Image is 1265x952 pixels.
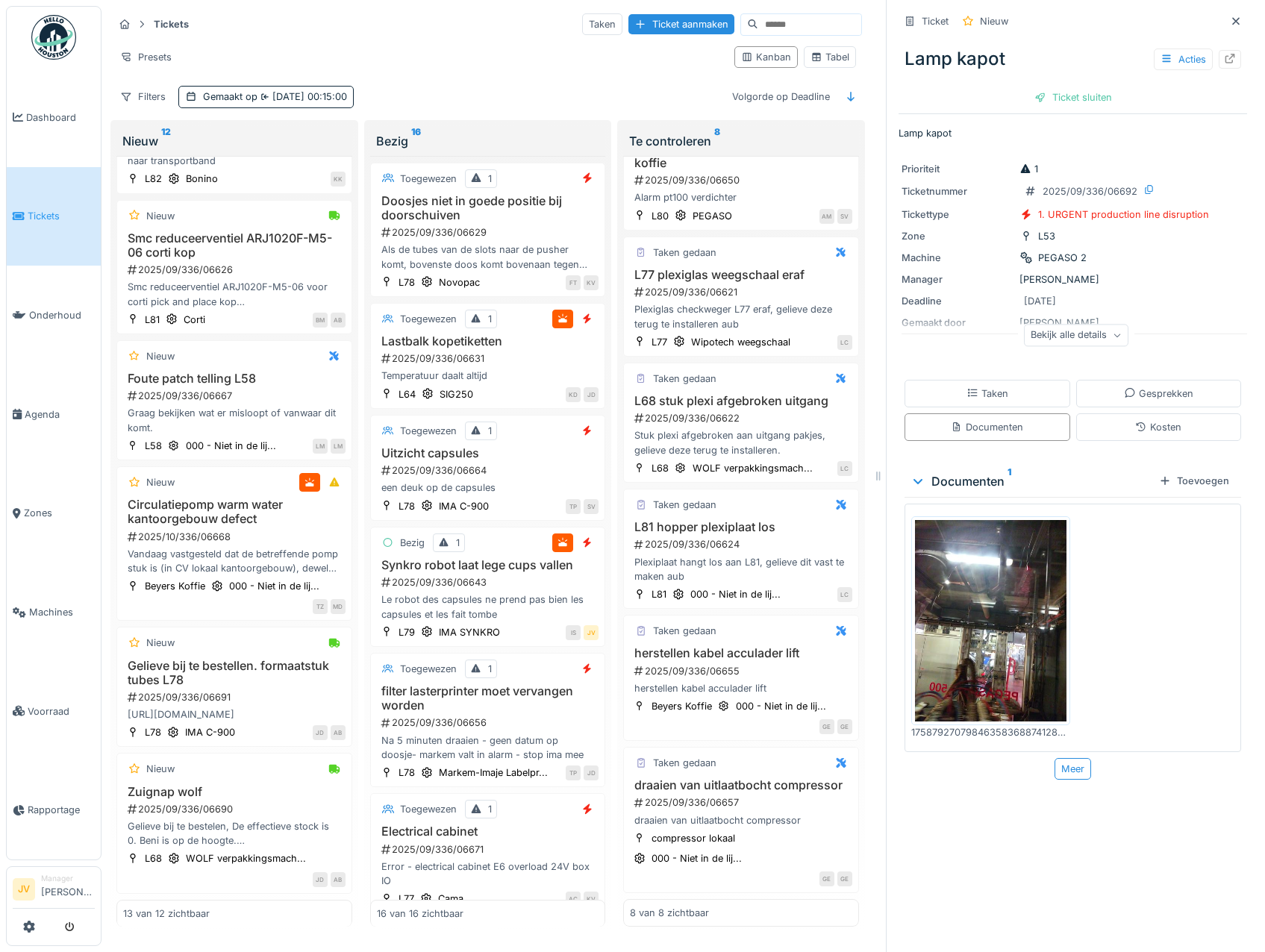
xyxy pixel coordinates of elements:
span: Voorraad [28,704,95,718]
div: AB [331,313,346,328]
div: 1 [488,312,492,326]
div: 2025/09/336/06626 [126,263,346,277]
div: Manager [41,873,95,884]
div: 2025/09/336/06690 [126,802,346,816]
div: Lamp kapot [899,40,1247,78]
div: IMA C-900 [439,499,489,513]
div: Nieuw [980,14,1008,28]
div: 1 [488,172,492,186]
div: JD [584,387,599,402]
div: Novopac [439,275,480,289]
div: Beyers Koffie [145,579,205,593]
div: Taken gedaan [653,372,716,386]
div: 2025/09/336/06657 [633,795,852,809]
div: Toegewezen [400,662,457,676]
div: Alarm pt100 verdichter [630,190,852,204]
div: 2025/09/336/06691 [126,690,346,704]
div: 2025/09/336/06655 [633,664,852,678]
div: een deuk op de capsules [377,480,599,495]
div: KV [584,892,599,906]
div: Ticket aanmaken [628,14,734,34]
div: Kanban [741,50,791,64]
div: IMA SYNKRO [439,625,500,639]
div: GE [819,719,834,734]
div: PEGASO [693,209,732,223]
div: Plexiglas checkweger L77 eraf, gelieve deze terug te installeren aub [630,302,852,331]
div: Prioriteit [902,162,1013,176]
div: WOLF verpakkingsmach... [186,851,306,865]
h3: herstellen kabel acculader lift [630,646,852,660]
div: AB [331,725,346,740]
h3: draaien van uitlaatbocht compressor [630,778,852,792]
div: L68 [145,851,162,865]
div: L81 [145,313,160,327]
div: Volgorde op Deadline [725,86,837,107]
div: Ticket [922,14,949,28]
div: 000 - Niet in de lij... [229,579,319,593]
div: PEGASO 2 [1038,251,1087,265]
h3: Synkro robot laat lege cups vallen [377,558,599,572]
div: Nieuw [146,209,175,223]
div: Toegewezen [400,172,457,186]
div: 000 - Niet in de lij... [690,587,781,601]
div: Error - electrical cabinet E6 overload 24V box IO [377,859,599,888]
h3: Lastbalk kopetiketten [377,334,599,348]
div: 2025/09/336/06643 [380,575,599,589]
h3: Zuignap wolf [123,785,346,799]
div: 16 van 16 zichtbaar [377,906,463,920]
h3: L77 plexiglas weegschaal eraf [630,268,852,282]
div: L82 [145,172,162,186]
a: Machines [7,563,101,662]
div: 000 - Niet in de lij... [186,439,276,453]
div: Documenten [911,472,1153,490]
div: Smc reduceerventiel ARJ1020F-M5-06 voor corti pick and place kop rubix 05287762 Graag 2 stuks [123,280,346,308]
div: IMA C-900 [185,725,235,739]
div: Gemaakt op [203,90,347,104]
div: AM [819,209,834,224]
div: JD [584,765,599,780]
div: 2025/09/336/06622 [633,411,852,425]
div: Nieuw [146,636,175,650]
div: Taken gedaan [653,498,716,512]
div: 2025/09/336/06692 [1043,184,1137,198]
div: 2025/09/336/06664 [380,463,599,477]
div: 2025/09/336/06629 [380,225,599,239]
div: SV [584,499,599,514]
div: WOLF verpakkingsmach... [693,461,813,475]
div: JD [313,872,328,887]
a: JV Manager[PERSON_NAME] [13,873,95,909]
div: 1 [488,802,492,816]
div: 2025/09/336/06631 [380,351,599,366]
div: compressor lokaal [652,831,735,845]
span: Rapportage [28,803,95,817]
div: TP [566,765,581,780]
div: Stuk plexi afgebroken aan uitgang pakjes, gelieve deze terug te installeren. [630,428,852,457]
div: 17587927079846358368874128356133.jpg [911,725,1070,739]
a: Rapportage [7,761,101,860]
div: L64 [399,387,416,401]
div: JV [584,625,599,640]
div: Deadline [902,294,1013,308]
h3: Circulatiepomp warm water kantoorgebouw defect [123,498,346,526]
h3: Uitzicht capsules [377,446,599,460]
div: AB [331,872,346,887]
li: JV [13,878,35,901]
a: Onderhoud [7,266,101,365]
div: 8 van 8 zichtbaar [630,906,709,920]
div: Meer [1055,758,1091,780]
div: L77 [652,335,667,349]
div: Toevoegen [1153,471,1235,491]
h3: Gelieve bij te bestellen. formaatstuk tubes L78 [123,659,346,687]
div: Documenten [951,420,1023,434]
div: SIG250 [440,387,473,401]
h3: L81 hopper plexiplaat los [630,520,852,534]
div: Manager [902,272,1013,286]
li: [PERSON_NAME] [41,873,95,905]
div: Kosten [1135,420,1181,434]
div: Acties [1154,48,1213,70]
div: Tabel [810,50,849,64]
h3: filter lasterprinter moet vervangen worden [377,684,599,713]
div: KD [566,387,581,402]
div: Taken [966,386,1008,401]
img: Badge_color-CXgf-gQk.svg [31,15,76,60]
